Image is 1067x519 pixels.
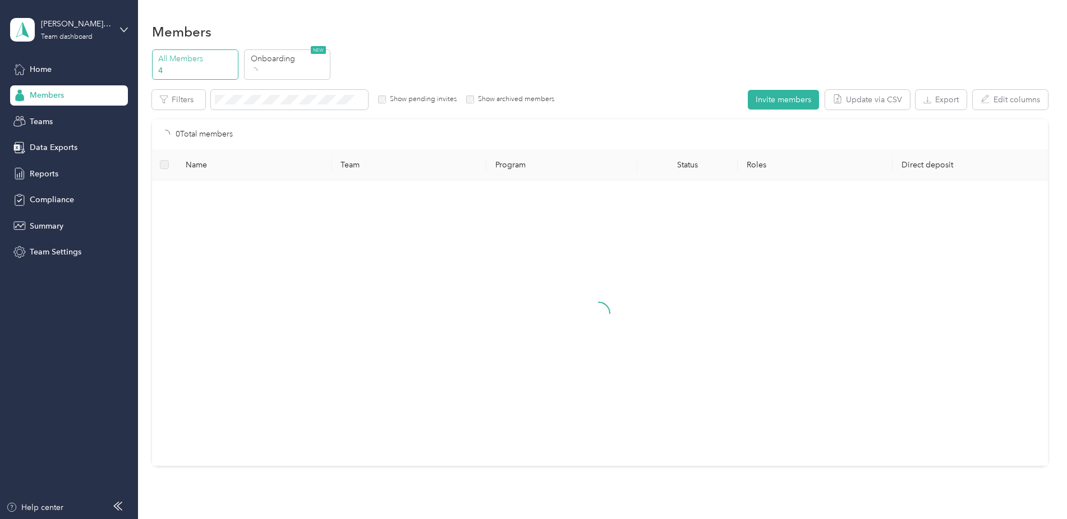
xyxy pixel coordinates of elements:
[30,220,63,232] span: Summary
[332,149,486,180] th: Team
[825,90,910,110] button: Update via CSV
[41,34,93,40] div: Team dashboard
[186,160,323,170] span: Name
[41,18,111,30] div: [PERSON_NAME][EMAIL_ADDRESS][PERSON_NAME][DOMAIN_NAME]
[30,168,58,180] span: Reports
[158,65,234,76] p: 4
[152,26,211,38] h1: Members
[6,502,63,513] button: Help center
[30,89,64,101] span: Members
[738,149,893,180] th: Roles
[152,90,205,110] button: Filters
[386,94,457,104] label: Show pending invites
[30,246,81,258] span: Team Settings
[1004,456,1067,519] iframe: Everlance-gr Chat Button Frame
[311,46,326,54] span: NEW
[30,116,53,128] span: Teams
[30,63,52,75] span: Home
[474,94,554,104] label: Show archived members
[177,149,332,180] th: Name
[486,149,637,180] th: Program
[158,53,234,65] p: All Members
[916,90,967,110] button: Export
[973,90,1048,110] button: Edit columns
[30,194,74,206] span: Compliance
[637,149,738,180] th: Status
[251,53,327,65] p: Onboarding
[30,142,77,153] span: Data Exports
[893,149,1047,180] th: Direct deposit
[748,90,819,110] button: Invite members
[176,128,233,140] p: 0 Total members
